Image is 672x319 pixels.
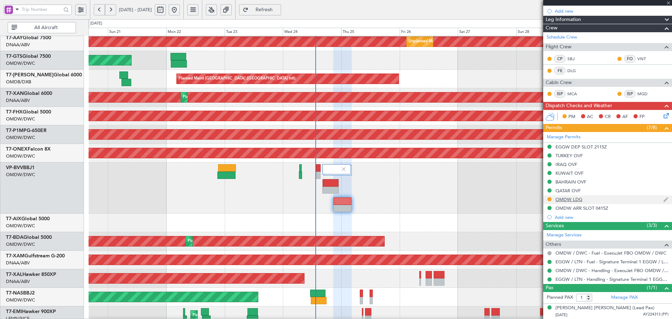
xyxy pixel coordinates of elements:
[6,60,35,67] a: OMDW/DWC
[555,268,668,273] a: OMDW / DWC - Handling - ExecuJet FBO OMDW / DWC
[567,68,583,74] a: DLG
[6,241,35,248] a: OMDW/DWC
[6,309,56,314] a: T7-EMIHawker 900XP
[637,56,653,62] a: VNT
[90,21,102,27] div: [DATE]
[6,216,50,221] a: T7-AIXGlobal 5000
[6,91,24,96] span: T7-XAN
[6,147,51,152] a: T7-ONEXFalcon 8X
[6,116,35,122] a: OMDW/DWC
[567,91,583,97] a: MCA
[6,110,23,115] span: T7-FHX
[6,260,30,266] a: DNAA/ABV
[6,291,23,296] span: T7-NAS
[6,272,22,277] span: T7-XAL
[6,97,30,104] a: DNAA/ABV
[546,16,581,24] span: Leg Information
[400,28,458,36] div: Fri 26
[458,28,516,36] div: Sat 27
[6,272,56,277] a: T7-XALHawker 850XP
[6,165,35,170] a: VP-BVVBBJ1
[6,91,52,96] a: T7-XANGlobal 6000
[555,305,654,312] div: [PERSON_NAME] [PERSON_NAME] (Lead Pax)
[622,113,628,120] span: AF
[6,134,35,141] a: OMDW/DWC
[6,110,51,115] a: T7-FHXGlobal 5000
[6,216,21,221] span: T7-AIX
[6,278,30,285] a: DNAA/ABV
[188,236,257,247] div: Planned Maint Dubai (Al Maktoum Intl)
[647,284,657,291] span: (1/1)
[555,196,582,202] div: OMDW LDG
[119,7,152,13] span: [DATE] - [DATE]
[647,222,657,229] span: (3/3)
[547,294,573,301] label: Planned PAX
[555,188,581,194] div: QATAR OVF
[605,113,611,120] span: CR
[663,196,668,203] img: edit
[6,35,51,40] a: T7-AAYGlobal 7500
[225,28,283,36] div: Tue 23
[6,254,65,258] a: T7-XAMGulfstream G-200
[555,8,668,14] div: Add new
[639,113,645,120] span: FP
[611,294,638,301] a: Manage PAX
[108,28,166,36] div: Sun 21
[555,259,668,265] a: EGGW / LTN - Fuel - Signature Terminal 1 EGGW / LTN
[6,254,24,258] span: T7-XAM
[546,241,561,249] span: Others
[547,134,581,141] a: Manage Permits
[555,144,607,150] div: EGGW DEP SLOT 2115Z
[643,312,668,318] span: AY224313 (PP)
[555,214,668,220] div: Add new
[6,42,30,48] a: DNAA/ABV
[547,34,577,41] a: Schedule Crew
[6,172,35,178] a: OMDW/DWC
[555,276,668,282] a: EGGW / LTN - Handling - Signature Terminal 1 EGGW / LTN
[6,54,22,59] span: T7-GTS
[624,55,636,63] div: FO
[6,54,51,59] a: T7-GTSGlobal 7500
[6,35,23,40] span: T7-AAY
[183,92,252,103] div: Planned Maint Dubai (Al Maktoum Intl)
[555,153,583,159] div: TURKEY OVF
[637,91,653,97] a: MGD
[6,79,31,85] a: OMDB/DXB
[546,24,558,32] span: Crew
[6,235,52,240] a: T7-BDAGlobal 5000
[647,124,657,131] span: (7/8)
[6,128,47,133] a: T7-P1MPG-650ER
[546,222,564,230] span: Services
[546,79,572,87] span: Cabin Crew
[6,72,54,77] span: T7-[PERSON_NAME]
[341,166,347,172] img: gray-close.svg
[6,291,35,296] a: T7-NASBBJ2
[546,284,553,292] span: Pax
[283,28,341,36] div: Wed 24
[6,128,27,133] span: T7-P1MP
[250,7,279,12] span: Refresh
[166,28,225,36] div: Mon 22
[516,28,575,36] div: Sun 28
[22,4,61,15] input: Trip Number
[341,28,400,36] div: Thu 25
[6,309,22,314] span: T7-EMI
[6,223,35,229] a: OMDW/DWC
[554,55,566,63] div: CP
[555,170,583,176] div: KUWAIT OVF
[546,102,612,110] span: Dispatch Checks and Weather
[555,179,586,185] div: BAHRAIN OVF
[239,4,281,15] button: Refresh
[554,67,566,75] div: FE
[587,113,593,120] span: AC
[555,250,666,256] a: OMDW / DWC - Fuel - ExecuJet FBO OMDW / DWC
[6,235,23,240] span: T7-BDA
[547,232,582,239] a: Manage Services
[6,147,28,152] span: T7-ONEX
[178,74,295,84] div: Planned Maint [GEOGRAPHIC_DATA] ([GEOGRAPHIC_DATA] Intl)
[546,124,562,132] span: Permits
[6,72,82,77] a: T7-[PERSON_NAME]Global 6000
[555,312,567,318] span: [DATE]
[624,90,636,98] div: ISP
[6,297,35,303] a: OMDW/DWC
